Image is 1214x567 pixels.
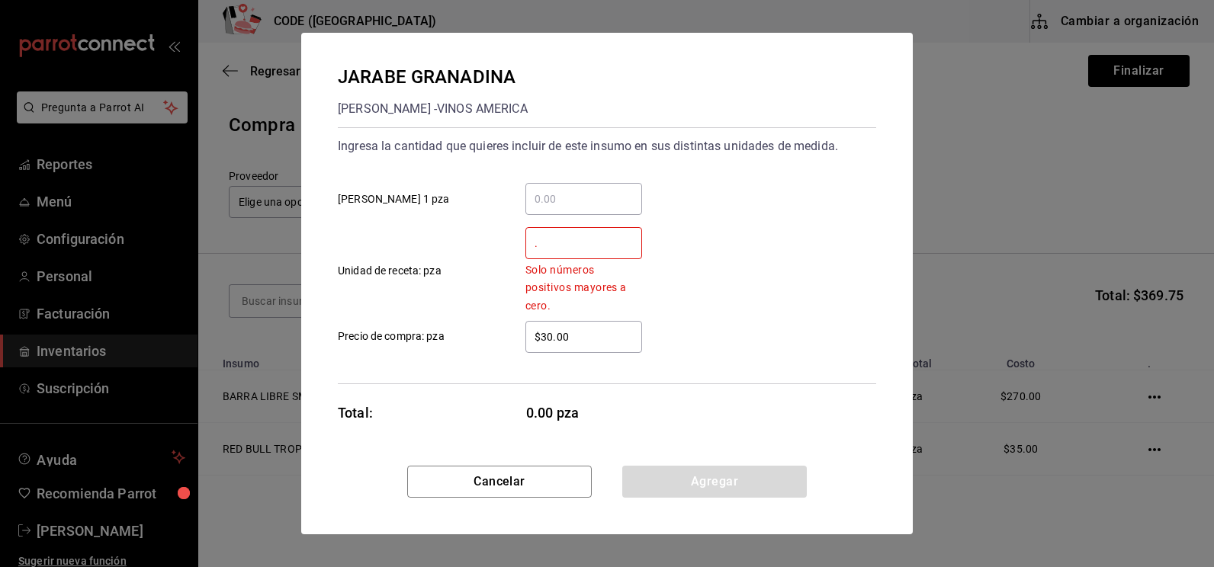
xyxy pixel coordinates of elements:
div: Total: [338,402,373,423]
span: 0.00 pza [526,402,643,423]
input: Solo números positivos mayores a cero.Unidad de receta: pza [525,234,642,252]
span: [PERSON_NAME] 1 pza [338,191,450,207]
div: Ingresa la cantidad que quieres incluir de este insumo en sus distintas unidades de medida. [338,134,876,159]
span: Unidad de receta: pza [338,263,442,279]
input: Precio de compra: pza [525,328,642,346]
p: Solo números positivos mayores a cero. [525,261,642,315]
button: Cancelar [407,466,592,498]
span: Precio de compra: pza [338,328,445,344]
div: JARABE GRANADINA [338,63,528,91]
div: [PERSON_NAME] - VINOS AMERICA [338,97,528,121]
input: [PERSON_NAME] 1 pza [525,190,642,208]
